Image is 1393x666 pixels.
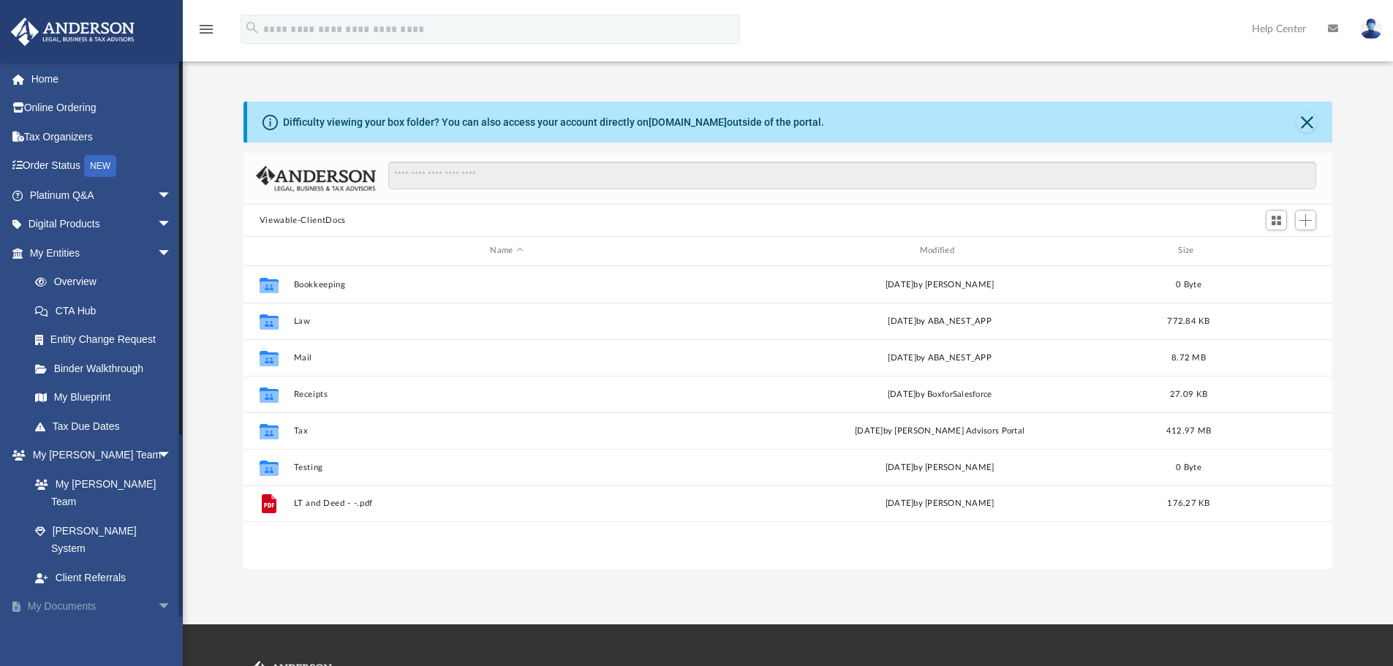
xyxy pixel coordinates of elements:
div: [DATE] by BoxforSalesforce [726,387,1152,401]
button: Mail [293,353,720,363]
div: NEW [84,155,116,177]
div: [DATE] by ABA_NEST_APP [726,351,1152,364]
a: My Documentsarrow_drop_down [10,592,194,621]
button: Close [1296,112,1317,132]
span: arrow_drop_down [157,441,186,471]
span: 8.72 MB [1171,353,1206,361]
span: arrow_drop_down [157,592,186,622]
a: My Entitiesarrow_drop_down [10,238,194,268]
div: id [1224,244,1326,257]
button: Testing [293,463,720,472]
a: My [PERSON_NAME] Teamarrow_drop_down [10,441,186,470]
div: Size [1159,244,1218,257]
a: Client Referrals [20,563,186,592]
button: Tax [293,426,720,436]
span: 176.27 KB [1167,499,1209,507]
input: Search files and folders [388,162,1316,189]
button: Viewable-ClientDocs [260,214,346,227]
div: [DATE] by [PERSON_NAME] [726,497,1152,510]
i: search [244,20,260,36]
span: 0 Byte [1176,280,1201,288]
i: menu [197,20,215,38]
a: Home [10,64,194,94]
div: [DATE] by ABA_NEST_APP [726,314,1152,328]
a: Platinum Q&Aarrow_drop_down [10,181,194,210]
a: My Blueprint [20,383,186,412]
div: grid [244,266,1333,569]
button: LT and Deed - -.pdf [293,499,720,508]
a: Overview [20,268,194,297]
span: arrow_drop_down [157,210,186,240]
div: Name [292,244,720,257]
a: Online Ordering [10,94,194,123]
a: Binder Walkthrough [20,354,194,383]
span: arrow_drop_down [157,181,186,211]
div: [DATE] by [PERSON_NAME] Advisors Portal [726,424,1152,437]
a: menu [197,28,215,38]
div: Modified [726,244,1153,257]
span: 0 Byte [1176,463,1201,471]
button: Switch to Grid View [1266,210,1288,230]
span: 412.97 MB [1166,426,1211,434]
a: Tax Organizers [10,122,194,151]
a: Entity Change Request [20,325,194,355]
div: Difficulty viewing your box folder? You can also access your account directly on outside of the p... [283,115,824,130]
span: 27.09 KB [1170,390,1207,398]
button: Law [293,317,720,326]
button: Add [1295,210,1317,230]
img: User Pic [1360,18,1382,39]
button: Bookkeeping [293,280,720,290]
a: [PERSON_NAME] System [20,516,186,563]
a: CTA Hub [20,296,194,325]
a: My [PERSON_NAME] Team [20,469,179,516]
div: [DATE] by [PERSON_NAME] [726,461,1152,474]
a: [DOMAIN_NAME] [649,116,727,128]
a: Tax Due Dates [20,412,194,441]
div: [DATE] by [PERSON_NAME] [726,278,1152,291]
span: 772.84 KB [1167,317,1209,325]
div: id [250,244,287,257]
a: Order StatusNEW [10,151,194,181]
span: arrow_drop_down [157,238,186,268]
a: Digital Productsarrow_drop_down [10,210,194,239]
img: Anderson Advisors Platinum Portal [7,18,139,46]
button: Receipts [293,390,720,399]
